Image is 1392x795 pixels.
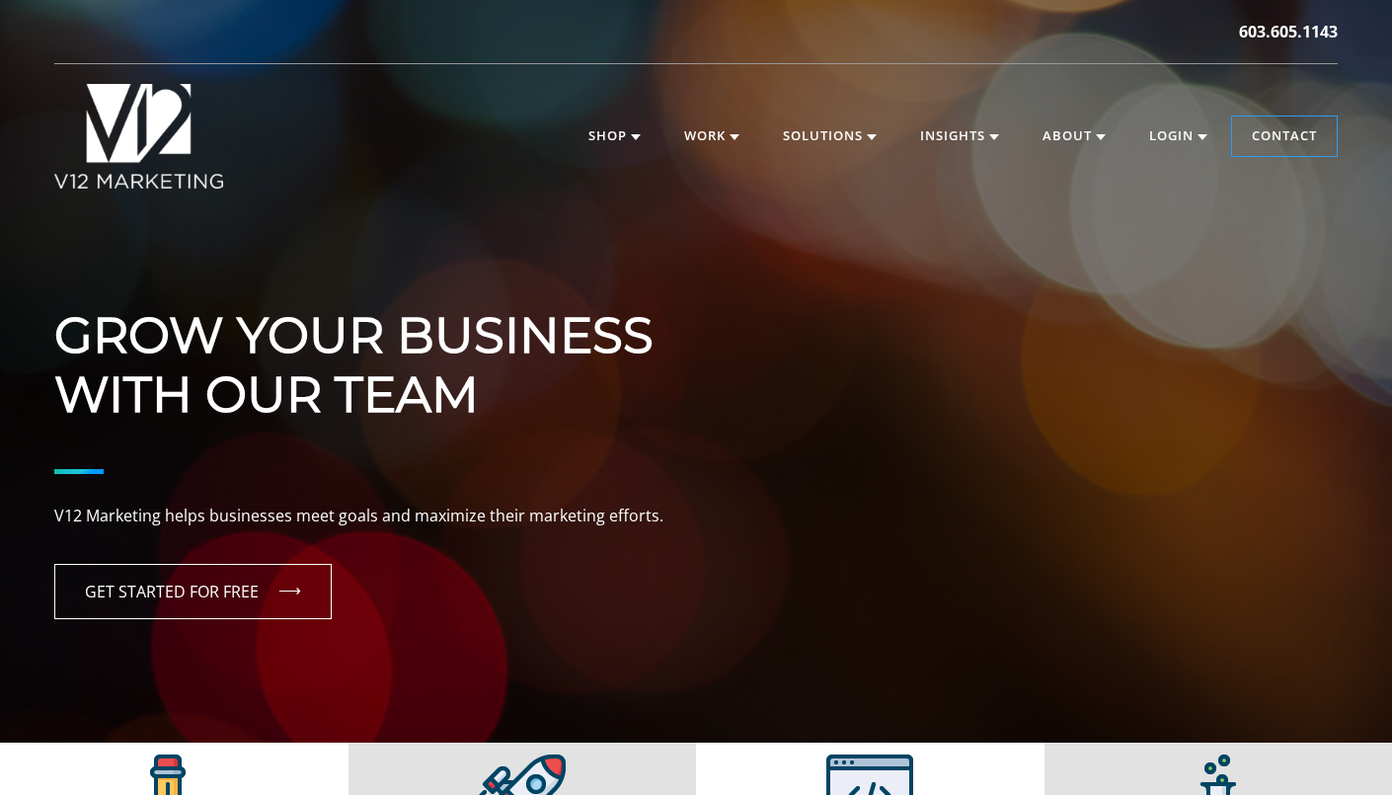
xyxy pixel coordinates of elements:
p: V12 Marketing helps businesses meet goals and maximize their marketing efforts. [54,504,1338,529]
a: 603.605.1143 [1239,20,1338,43]
a: Solutions [763,117,896,156]
a: Contact [1232,117,1337,156]
a: GET STARTED FOR FREE [54,564,332,619]
a: Login [1129,117,1227,156]
a: Insights [900,117,1019,156]
a: About [1023,117,1125,156]
a: Shop [569,117,660,156]
a: Work [664,117,759,156]
h1: Grow Your Business With Our Team [54,247,1338,425]
img: V12 MARKETING Logo New Hampshire Marketing Agency [54,84,223,189]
